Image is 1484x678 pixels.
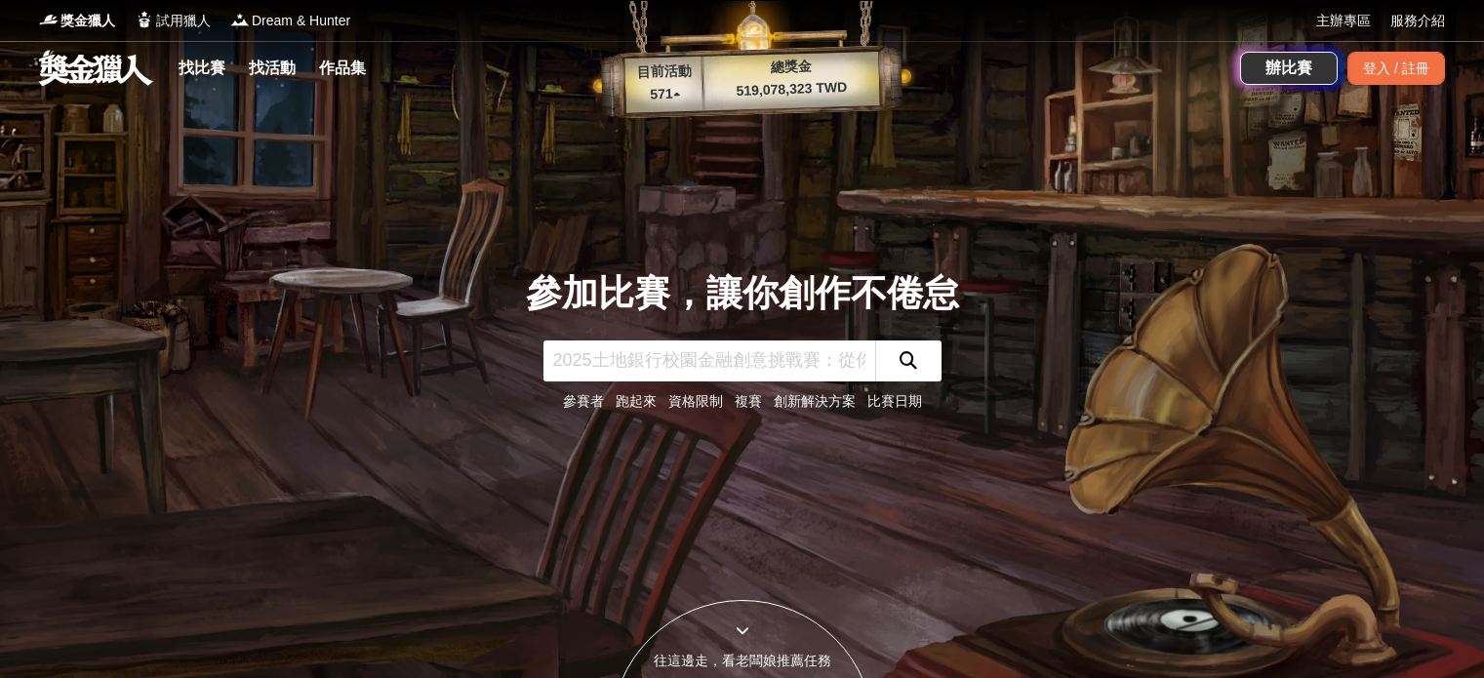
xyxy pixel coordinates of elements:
a: 找活動 [241,55,303,82]
p: 總獎金 [702,54,879,80]
a: 比賽日期 [867,393,922,409]
a: 創新解決方案 [774,393,856,409]
p: 519,078,323 TWD [703,76,880,102]
img: Logo [135,10,154,29]
p: 571 ▴ [625,83,704,106]
a: 主辦專區 [1316,11,1371,31]
span: Dream & Hunter [252,11,350,31]
a: LogoDream & Hunter [230,11,350,31]
p: 目前活動 [624,60,703,84]
div: 參加比賽，讓你創作不倦怠 [526,266,959,321]
span: 試用獵人 [156,11,211,31]
a: 跑起來 [616,393,657,409]
a: 服務介紹 [1390,11,1445,31]
a: 資格限制 [668,393,723,409]
a: 找比賽 [171,55,233,82]
a: 作品集 [311,55,374,82]
input: 2025土地銀行校園金融創意挑戰賽：從你出發 開啟智慧金融新頁 [543,340,875,381]
a: Logo試用獵人 [135,11,211,31]
a: 複賽 [735,393,762,409]
img: Logo [39,10,59,29]
a: Logo獎金獵人 [39,11,115,31]
a: 辦比賽 [1240,52,1338,85]
a: 參賽者 [563,393,604,409]
div: 登入 / 註冊 [1347,52,1445,85]
img: Logo [230,10,250,29]
div: 往這邊走，看老闆娘推薦任務 [612,651,873,671]
span: 獎金獵人 [60,11,115,31]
